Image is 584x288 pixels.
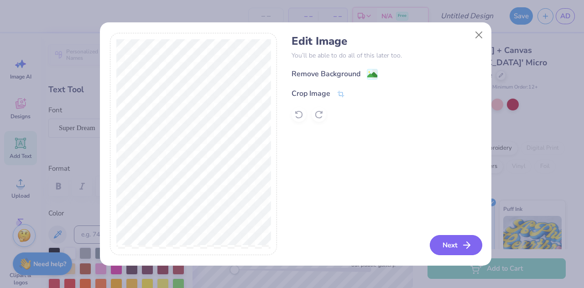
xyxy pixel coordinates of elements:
[470,26,487,44] button: Close
[292,68,360,79] div: Remove Background
[292,35,481,48] h4: Edit Image
[292,88,330,99] div: Crop Image
[430,235,482,255] button: Next
[292,51,481,60] p: You’ll be able to do all of this later too.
